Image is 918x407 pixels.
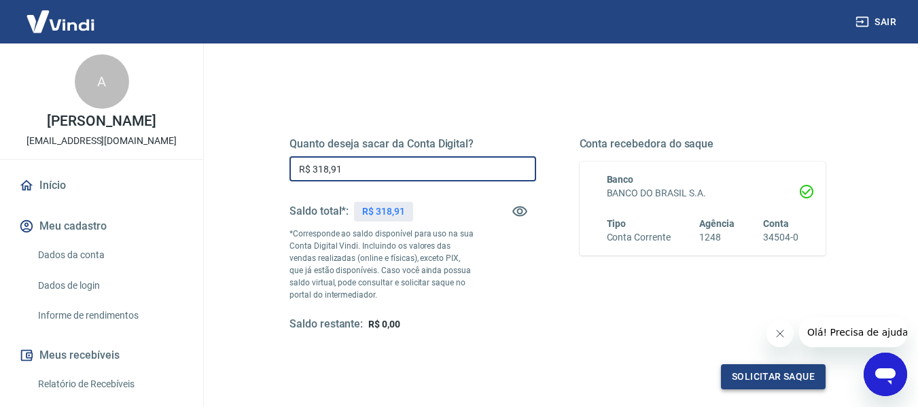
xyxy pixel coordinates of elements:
[699,230,735,245] h6: 1248
[289,317,363,332] h5: Saldo restante:
[289,228,474,301] p: *Corresponde ao saldo disponível para uso na sua Conta Digital Vindi. Incluindo os valores das ve...
[16,211,187,241] button: Meu cadastro
[8,10,114,20] span: Olá! Precisa de ajuda?
[27,134,177,148] p: [EMAIL_ADDRESS][DOMAIN_NAME]
[362,205,405,219] p: R$ 318,91
[766,320,794,347] iframe: Fechar mensagem
[580,137,826,151] h5: Conta recebedora do saque
[721,364,826,389] button: Solicitar saque
[368,319,400,330] span: R$ 0,00
[763,230,798,245] h6: 34504-0
[33,302,187,330] a: Informe de rendimentos
[16,171,187,200] a: Início
[699,218,735,229] span: Agência
[16,340,187,370] button: Meus recebíveis
[289,137,536,151] h5: Quanto deseja sacar da Conta Digital?
[289,205,349,218] h5: Saldo total*:
[75,54,129,109] div: A
[864,353,907,396] iframe: Botão para abrir a janela de mensagens
[607,230,671,245] h6: Conta Corrente
[33,272,187,300] a: Dados de login
[799,317,907,347] iframe: Mensagem da empresa
[607,186,799,200] h6: BANCO DO BRASIL S.A.
[33,241,187,269] a: Dados da conta
[853,10,902,35] button: Sair
[16,1,105,42] img: Vindi
[763,218,789,229] span: Conta
[607,218,626,229] span: Tipo
[607,174,634,185] span: Banco
[33,370,187,398] a: Relatório de Recebíveis
[47,114,156,128] p: [PERSON_NAME]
